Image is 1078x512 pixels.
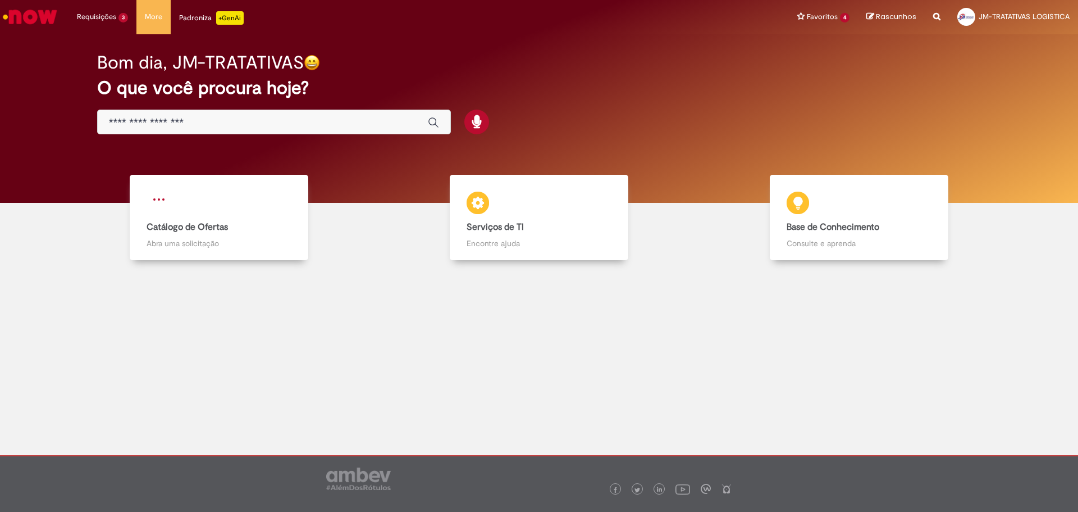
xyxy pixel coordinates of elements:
p: Abra uma solicitação [147,238,292,249]
a: Base de Conhecimento Consulte e aprenda [699,175,1019,261]
span: 3 [118,13,128,22]
img: logo_footer_linkedin.png [657,487,663,493]
b: Base de Conhecimento [787,221,879,233]
span: JM-TRATATIVAS LOGISTICA [979,12,1070,21]
span: 4 [840,13,849,22]
h2: Bom dia, JM-TRATATIVAS [97,53,304,73]
p: Encontre ajuda [467,238,612,249]
img: logo_footer_naosei.png [721,484,732,494]
span: Rascunhos [876,11,916,22]
img: logo_footer_workplace.png [701,484,711,494]
span: Requisições [77,11,116,22]
p: Consulte e aprenda [787,238,932,249]
img: logo_footer_youtube.png [675,482,690,496]
span: Favoritos [807,11,838,22]
h2: O que você procura hoje? [97,78,981,98]
img: happy-face.png [304,55,320,71]
img: logo_footer_facebook.png [613,487,618,493]
b: Serviços de TI [467,221,524,233]
a: Catálogo de Ofertas Abra uma solicitação [59,175,379,261]
img: ServiceNow [1,6,59,28]
p: +GenAi [216,11,244,25]
b: Catálogo de Ofertas [147,221,228,233]
img: logo_footer_twitter.png [634,487,640,493]
a: Rascunhos [866,12,916,22]
span: More [145,11,162,22]
img: logo_footer_ambev_rotulo_gray.png [326,468,391,490]
div: Padroniza [179,11,244,25]
a: Serviços de TI Encontre ajuda [379,175,699,261]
